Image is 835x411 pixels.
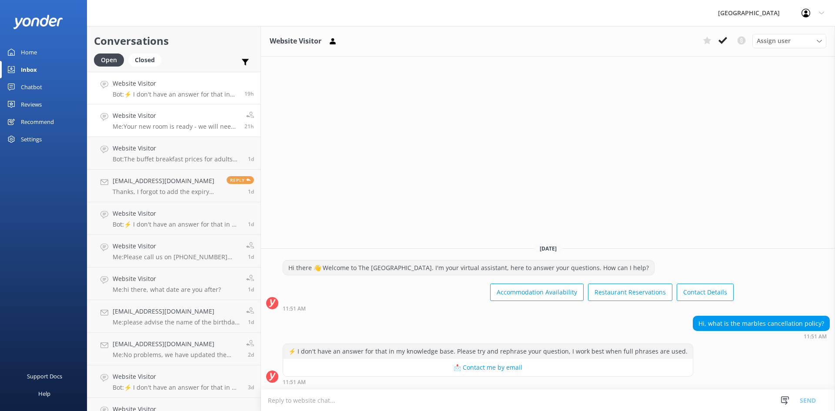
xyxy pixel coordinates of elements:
div: Chatbot [21,78,42,96]
strong: 11:51 AM [804,334,827,339]
span: Sep 18 2025 12:57pm (UTC +12:00) Pacific/Auckland [248,318,254,326]
a: Website VisitorMe:Please call us on [PHONE_NUMBER] and we can check lost property for you1d [87,235,261,267]
p: Bot: ⚡ I don't have an answer for that in my knowledge base. Please try and rephrase your questio... [113,221,241,228]
span: Sep 16 2025 05:29pm (UTC +12:00) Pacific/Auckland [248,384,254,391]
p: Me: hi there, what date are you after? [113,286,221,294]
h4: Website Visitor [113,144,241,153]
div: Settings [21,130,42,148]
span: Sep 19 2025 12:55am (UTC +12:00) Pacific/Auckland [248,155,254,163]
h4: Website Visitor [113,274,221,284]
p: Bot: The buffet breakfast prices for adults are $34.90 for cooked and $24.90 for continental. [113,155,241,163]
div: Recommend [21,113,54,130]
h4: Website Visitor [113,241,240,251]
p: Bot: ⚡ I don't have an answer for that in my knowledge base. Please try and rephrase your questio... [113,90,238,98]
img: yonder-white-logo.png [13,15,63,29]
div: Home [21,43,37,61]
span: Sep 18 2025 12:59pm (UTC +12:00) Pacific/Auckland [248,253,254,261]
a: Website VisitorMe:Your new room is ready - we will need to get you moved asap.21h [87,104,261,137]
div: Assign User [752,34,826,48]
h4: Website Visitor [113,372,241,381]
button: Restaurant Reservations [588,284,672,301]
p: Me: Please call us on [PHONE_NUMBER] and we can check lost property for you [113,253,240,261]
span: Sep 18 2025 04:38pm (UTC +12:00) Pacific/Auckland [248,221,254,228]
h4: [EMAIL_ADDRESS][DOMAIN_NAME] [113,307,240,316]
p: Me: please advise the name of the birthday person & we can have a look at the birthday club list [113,318,240,326]
h3: Website Visitor [270,36,321,47]
span: Sep 19 2025 11:51am (UTC +12:00) Pacific/Auckland [244,90,254,97]
a: [EMAIL_ADDRESS][DOMAIN_NAME]Me:No problems, we have updated the email address.2d [87,333,261,365]
div: Sep 19 2025 11:51am (UTC +12:00) Pacific/Auckland [283,305,734,311]
div: Closed [128,53,161,67]
h4: [EMAIL_ADDRESS][DOMAIN_NAME] [113,176,220,186]
a: Website VisitorMe:hi there, what date are you after?1d [87,267,261,300]
p: Thanks, I forgot to add the expiry date, let me resend the email, with thanks [113,188,220,196]
h4: Website Visitor [113,79,238,88]
p: Me: No problems, we have updated the email address. [113,351,240,359]
div: Inbox [21,61,37,78]
p: Bot: ⚡ I don't have an answer for that in my knowledge base. Please try and rephrase your questio... [113,384,241,391]
span: Sep 19 2025 10:17am (UTC +12:00) Pacific/Auckland [244,123,254,130]
h4: Website Visitor [113,209,241,218]
h2: Conversations [94,33,254,49]
div: Help [38,385,50,402]
span: [DATE] [534,245,562,252]
span: Sep 18 2025 12:59pm (UTC +12:00) Pacific/Auckland [248,286,254,293]
div: ⚡ I don't have an answer for that in my knowledge base. Please try and rephrase your question, I ... [283,344,693,359]
button: Accommodation Availability [490,284,584,301]
span: Assign user [757,36,791,46]
span: Reply [227,176,254,184]
a: Open [94,55,128,64]
a: Closed [128,55,166,64]
a: Website VisitorBot:The buffet breakfast prices for adults are $34.90 for cooked and $24.90 for co... [87,137,261,170]
p: Me: Your new room is ready - we will need to get you moved asap. [113,123,238,130]
div: Open [94,53,124,67]
a: [EMAIL_ADDRESS][DOMAIN_NAME]Thanks, I forgot to add the expiry date, let me resend the email, wit... [87,170,261,202]
span: Sep 17 2025 03:31pm (UTC +12:00) Pacific/Auckland [248,351,254,358]
button: Contact Details [677,284,734,301]
div: Reviews [21,96,42,113]
a: Website VisitorBot:⚡ I don't have an answer for that in my knowledge base. Please try and rephras... [87,202,261,235]
h4: [EMAIL_ADDRESS][DOMAIN_NAME] [113,339,240,349]
button: 📩 Contact me by email [283,359,693,376]
div: Sep 19 2025 11:51am (UTC +12:00) Pacific/Auckland [693,333,830,339]
strong: 11:51 AM [283,306,306,311]
a: [EMAIL_ADDRESS][DOMAIN_NAME]Me:please advise the name of the birthday person & we can have a look... [87,300,261,333]
h4: Website Visitor [113,111,238,120]
a: Website VisitorBot:⚡ I don't have an answer for that in my knowledge base. Please try and rephras... [87,72,261,104]
div: Hi there 👋 Welcome to The [GEOGRAPHIC_DATA]. I'm your virtual assistant, here to answer your ques... [283,261,654,275]
div: Hi, what is the marbles cancellation policy? [693,316,829,331]
strong: 11:51 AM [283,380,306,385]
a: Website VisitorBot:⚡ I don't have an answer for that in my knowledge base. Please try and rephras... [87,365,261,398]
div: Sep 19 2025 11:51am (UTC +12:00) Pacific/Auckland [283,379,693,385]
div: Support Docs [27,368,62,385]
span: Sep 18 2025 08:01pm (UTC +12:00) Pacific/Auckland [248,188,254,195]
